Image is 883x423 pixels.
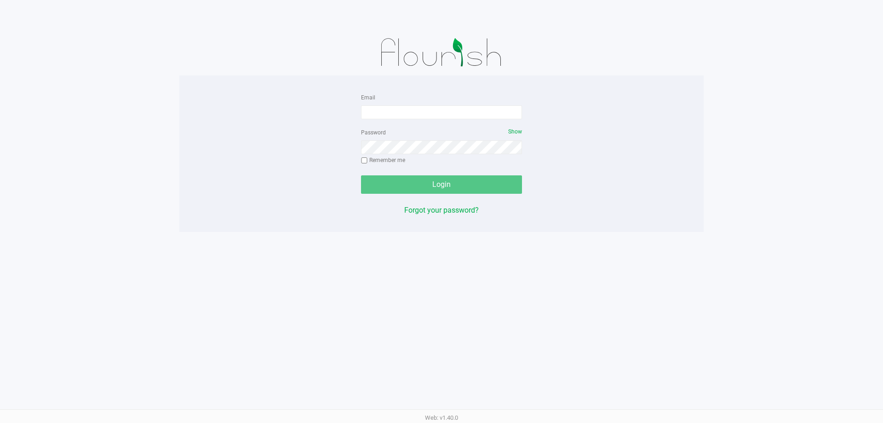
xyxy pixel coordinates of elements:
span: Show [508,128,522,135]
label: Remember me [361,156,405,164]
button: Forgot your password? [404,205,479,216]
label: Password [361,128,386,137]
label: Email [361,93,375,102]
input: Remember me [361,157,367,164]
span: Web: v1.40.0 [425,414,458,421]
